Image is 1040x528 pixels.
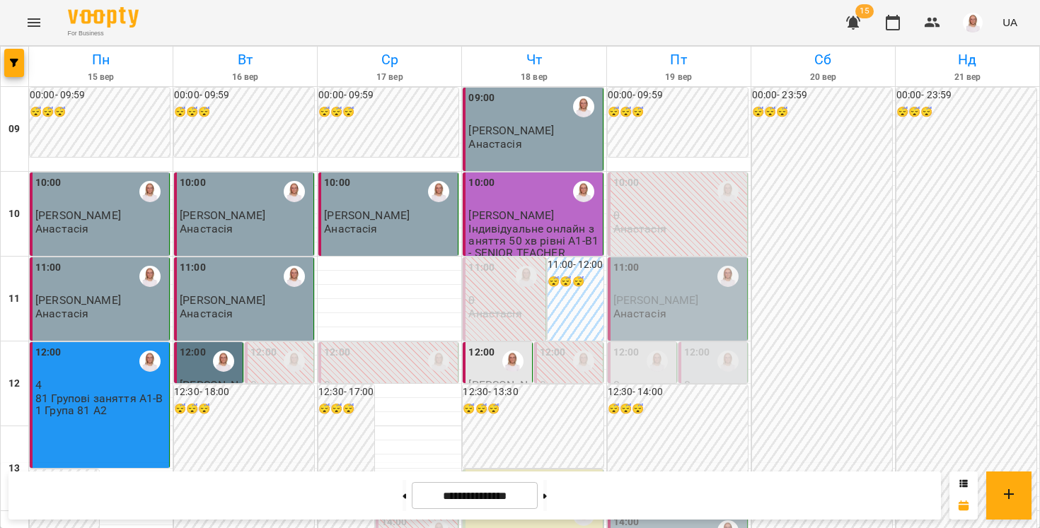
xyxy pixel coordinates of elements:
p: Анастасія [468,307,521,319]
label: 12:00 [35,345,62,360]
img: Анастасія [428,351,449,372]
span: [PERSON_NAME] [180,209,265,222]
p: Анастасія [35,307,88,319]
p: 81 Групові заняття A1-B1 Група 81 A2 [35,392,166,417]
h6: 00:00 - 09:59 [174,88,314,103]
h6: 😴😴😴 [548,274,603,290]
span: [PERSON_NAME] [468,209,554,222]
span: [PERSON_NAME] [468,378,527,404]
h6: 16 вер [175,71,315,84]
h6: 😴😴😴 [752,105,892,120]
img: Анастасія [139,181,161,202]
span: 15 [855,4,874,18]
label: 12:00 [684,345,710,360]
span: [PERSON_NAME] [180,378,238,404]
h6: 😴😴😴 [30,105,170,120]
label: 10:00 [468,175,495,191]
span: [PERSON_NAME] [324,209,410,222]
span: [PERSON_NAME] [180,293,265,307]
h6: Вт [175,49,315,71]
img: Анастасія [284,351,305,372]
div: Анастасія [139,351,161,372]
img: Анастасія [647,351,668,372]
label: 10:00 [324,175,350,191]
img: Анастасія [139,266,161,287]
h6: 13 [8,461,20,476]
div: Анастасія [573,96,594,117]
h6: 09 [8,122,20,137]
p: Анастасія [35,223,88,235]
h6: 19 вер [609,71,749,84]
label: 11:00 [468,260,495,276]
h6: 11 [8,291,20,307]
p: 0 [468,294,543,306]
p: Анастасія [180,307,233,319]
img: Анастасія [428,181,449,202]
span: [PERSON_NAME] [613,293,699,307]
h6: Пт [609,49,749,71]
h6: 😴😴😴 [174,105,314,120]
h6: 😴😴😴 [608,105,748,120]
h6: Чт [464,49,603,71]
label: 12:00 [540,345,566,360]
h6: 00:00 - 09:59 [608,88,748,103]
label: 12:00 [324,345,350,360]
h6: 00:00 - 23:59 [896,88,1036,103]
p: 0 [684,379,744,391]
label: 12:00 [180,345,206,360]
p: Індивідуальне онлайн заняття 50 хв рівні А1-В1- SENIOR TEACHER [468,223,599,259]
h6: 😴😴😴 [318,401,374,417]
label: 12:00 [468,345,495,360]
img: Анастасія [284,266,305,287]
h6: 😴😴😴 [608,401,748,417]
img: Анастасія [284,181,305,202]
h6: 15 вер [31,71,171,84]
img: Анастасія [516,266,537,287]
h6: 00:00 - 23:59 [752,88,892,103]
h6: 😴😴😴 [318,105,458,120]
h6: 12:30 - 18:00 [174,385,314,400]
h6: 12:30 - 13:30 [463,385,603,400]
img: Voopty Logo [68,7,139,28]
p: Анастасія [180,223,233,235]
img: Анастасія [573,351,594,372]
h6: 21 вер [898,71,1037,84]
h6: 😴😴😴 [174,401,314,417]
p: 0 [250,379,311,391]
img: Анастасія [717,266,739,287]
h6: Пн [31,49,171,71]
p: Анастасія [324,223,377,235]
img: Анастасія [502,351,524,372]
label: 11:00 [180,260,206,276]
p: Анастасія [613,223,666,235]
h6: 11:00 - 12:00 [548,257,603,273]
img: Анастасія [717,351,739,372]
img: 7b3448e7bfbed3bd7cdba0ed84700e25.png [963,13,983,33]
h6: 12 [8,376,20,392]
p: 0 [613,209,744,221]
h6: 00:00 - 09:59 [30,88,170,103]
label: 11:00 [613,260,640,276]
img: Анастасія [717,181,739,202]
p: 0 [613,379,674,391]
p: 0 [540,379,600,391]
img: Анастасія [213,351,234,372]
span: [PERSON_NAME] [468,124,554,137]
label: 10:00 [613,175,640,191]
label: 10:00 [35,175,62,191]
button: Menu [17,6,51,40]
span: For Business [68,29,139,38]
h6: Сб [753,49,893,71]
